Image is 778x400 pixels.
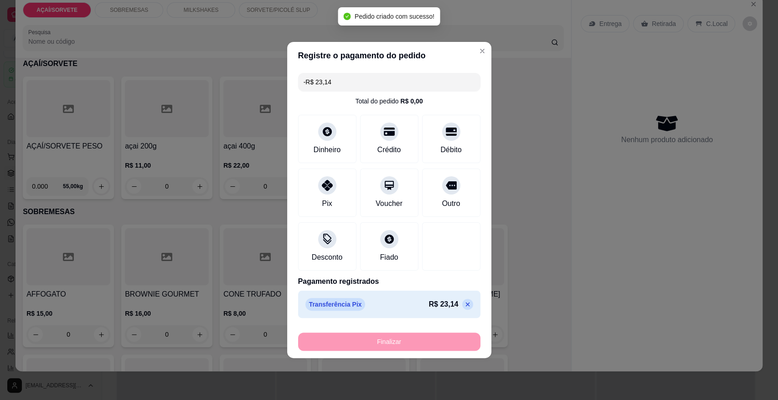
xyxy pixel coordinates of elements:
p: R$ 23,14 [429,299,459,310]
p: Pagamento registrados [298,276,480,287]
div: R$ 0,00 [400,97,422,106]
span: check-circle [344,13,351,20]
span: Pedido criado com sucesso! [355,13,434,20]
div: Débito [440,144,461,155]
div: Voucher [376,198,402,209]
div: Desconto [312,252,343,263]
button: Close [475,44,489,58]
p: Transferência Pix [305,298,366,311]
header: Registre o pagamento do pedido [287,42,491,69]
div: Outro [442,198,460,209]
div: Dinheiro [314,144,341,155]
input: Ex.: hambúrguer de cordeiro [304,73,475,91]
div: Fiado [380,252,398,263]
div: Crédito [377,144,401,155]
div: Total do pedido [355,97,422,106]
div: Pix [322,198,332,209]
